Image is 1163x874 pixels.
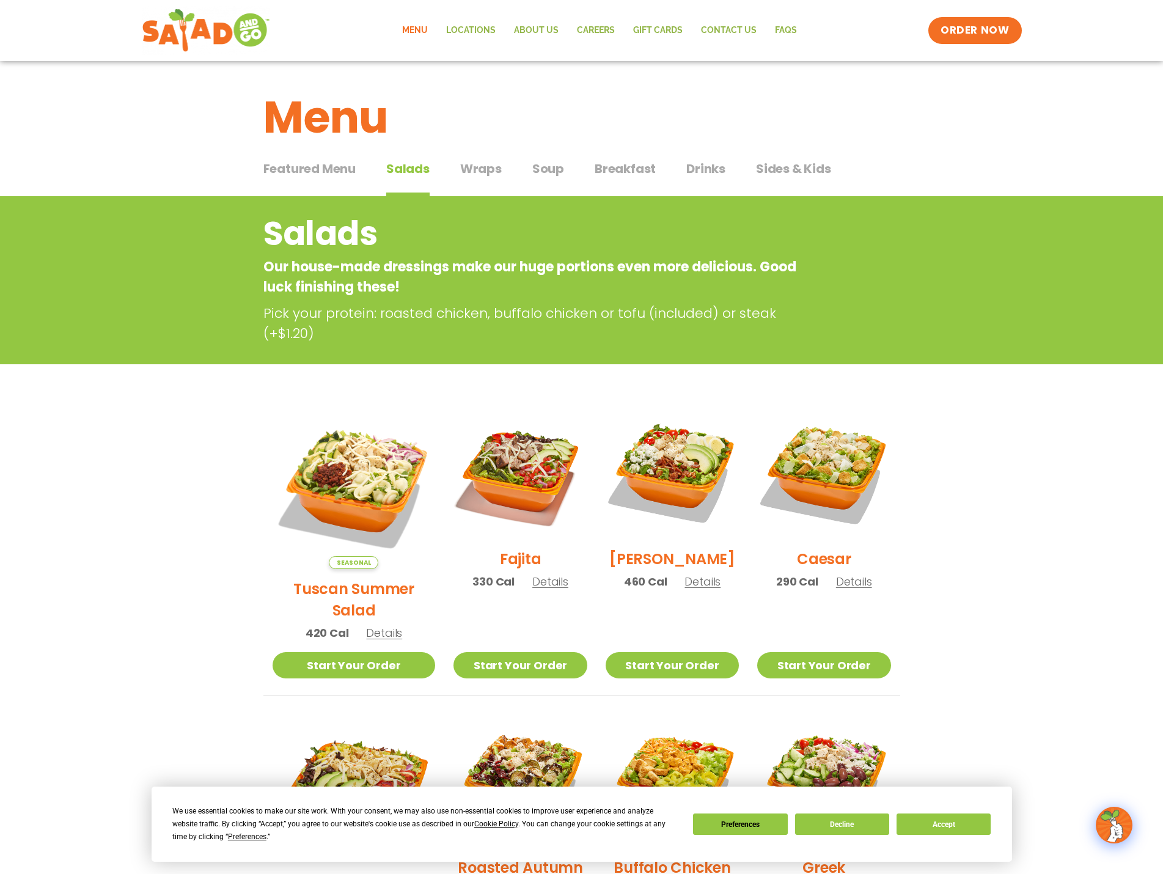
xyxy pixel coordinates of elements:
a: FAQs [766,17,806,45]
a: About Us [505,17,568,45]
span: Drinks [686,160,725,178]
span: Wraps [460,160,502,178]
img: Product photo for Caesar Salad [757,406,890,539]
button: Accept [897,813,991,835]
h1: Menu [263,84,900,150]
img: Product photo for Buffalo Chicken Salad [606,714,739,848]
p: Our house-made dressings make our huge portions even more delicious. Good luck finishing these! [263,257,802,297]
button: Preferences [693,813,787,835]
img: wpChatIcon [1097,808,1131,842]
img: new-SAG-logo-768×292 [142,6,271,55]
a: ORDER NOW [928,17,1021,44]
nav: Menu [393,17,806,45]
img: Product photo for Greek Salad [757,714,890,848]
img: Product photo for Fajita Salad [453,406,587,539]
h2: Salads [263,209,802,259]
a: Careers [568,17,624,45]
span: 420 Cal [306,625,349,641]
button: Decline [795,813,889,835]
span: Details [532,574,568,589]
a: Menu [393,17,437,45]
span: Seasonal [329,556,378,569]
span: Featured Menu [263,160,356,178]
p: Pick your protein: roasted chicken, buffalo chicken or tofu (included) or steak (+$1.20) [263,303,807,343]
div: Tabbed content [263,155,900,197]
a: Locations [437,17,505,45]
span: Details [836,574,872,589]
span: ORDER NOW [941,23,1009,38]
span: 290 Cal [776,573,818,590]
a: GIFT CARDS [624,17,692,45]
h2: Caesar [797,548,851,570]
a: Start Your Order [757,652,890,678]
a: Start Your Order [606,652,739,678]
span: Cookie Policy [474,820,518,828]
h2: Tuscan Summer Salad [273,578,436,621]
h2: Fajita [500,548,541,570]
span: Breakfast [595,160,656,178]
div: Cookie Consent Prompt [152,787,1012,862]
span: Details [684,574,721,589]
a: Contact Us [692,17,766,45]
img: Product photo for Cobb Salad [606,406,739,539]
span: Details [366,625,402,641]
div: We use essential cookies to make our site work. With your consent, we may also use non-essential ... [172,805,678,843]
span: Preferences [228,832,266,841]
span: 460 Cal [624,573,667,590]
a: Start Your Order [453,652,587,678]
a: Start Your Order [273,652,436,678]
span: Sides & Kids [756,160,831,178]
h2: [PERSON_NAME] [609,548,735,570]
img: Product photo for Roasted Autumn Salad [453,714,587,848]
img: Product photo for Tuscan Summer Salad [273,406,436,569]
span: 330 Cal [472,573,515,590]
span: Soup [532,160,564,178]
span: Salads [386,160,430,178]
